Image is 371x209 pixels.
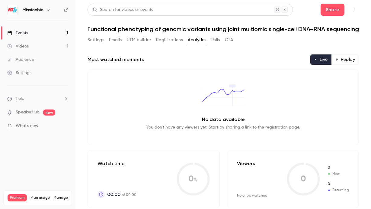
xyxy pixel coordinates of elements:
button: Emails [109,35,122,45]
img: Missionbio [8,5,17,15]
button: Share [321,4,344,16]
button: Registrations [156,35,183,45]
span: Help [16,96,24,102]
a: SpeakerHub [16,109,40,116]
button: Settings [88,35,104,45]
p: Viewers [237,160,255,167]
div: No one's watched [237,193,267,198]
p: Watch time [98,160,136,167]
span: 00:00 [107,191,120,198]
button: Analytics [188,35,206,45]
h2: Most watched moments [88,56,144,63]
a: Manage [53,195,68,200]
div: Search for videos or events [93,7,153,13]
div: Videos [7,43,29,49]
span: Plan usage [30,195,50,200]
span: Premium [8,194,27,201]
iframe: Noticeable Trigger [61,123,68,129]
button: UTM builder [127,35,151,45]
p: You don't have any viewers yet. Start by sharing a link to the registration page. [146,124,300,130]
span: New [327,171,349,177]
span: new [43,109,55,116]
li: help-dropdown-opener [7,96,68,102]
button: Replay [331,54,359,65]
div: Events [7,30,28,36]
span: Returning [327,181,349,187]
p: No data available [202,116,245,123]
h6: Missionbio [22,7,43,13]
button: Polls [211,35,220,45]
span: Returning [327,188,349,193]
p: of 00:00 [107,191,136,198]
div: Settings [7,70,31,76]
button: CTA [225,35,233,45]
span: What's new [16,123,38,129]
div: Audience [7,57,34,63]
h1: Functional phenotyping of genomic variants using joint multiomic single-cell DNA–RNA sequencing [88,25,359,33]
button: Live [310,54,332,65]
span: New [327,165,349,171]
